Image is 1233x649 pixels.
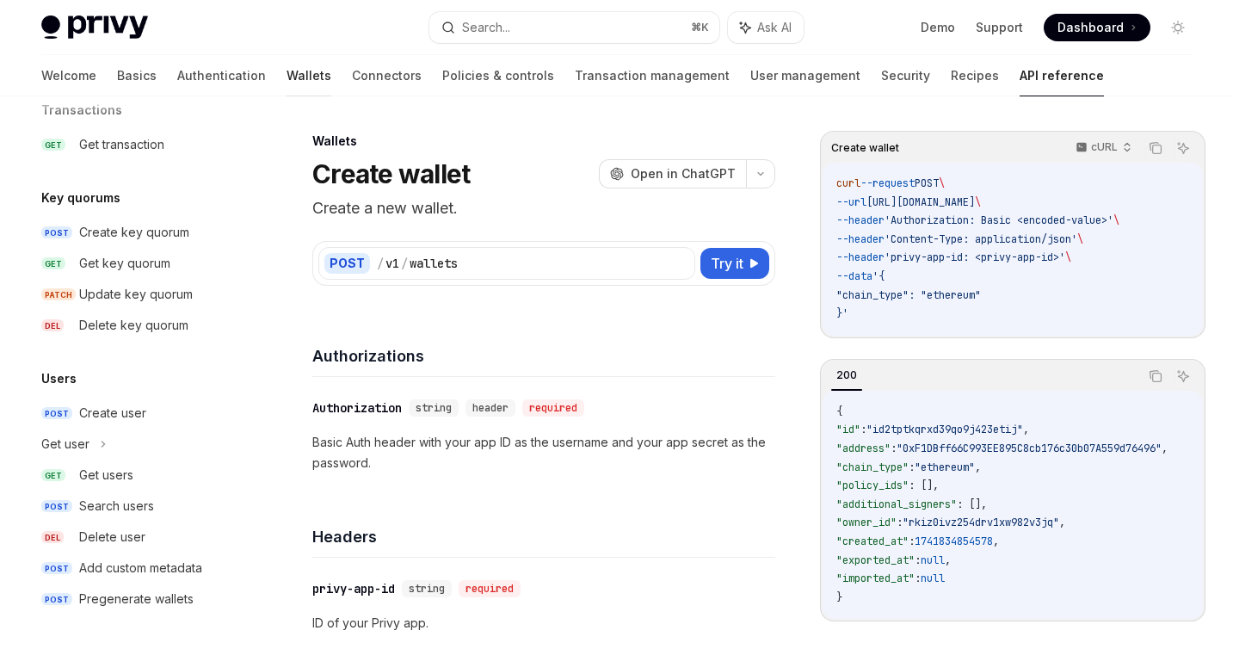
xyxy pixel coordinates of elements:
[909,460,915,474] span: :
[836,423,860,436] span: "id"
[975,460,981,474] span: ,
[951,55,999,96] a: Recipes
[79,222,189,243] div: Create key quorum
[41,226,72,239] span: POST
[957,498,987,511] span: : [],
[429,12,719,43] button: Search...⌘K
[28,553,248,584] a: POSTAdd custom metadata
[28,248,248,279] a: GETGet key quorum
[117,55,157,96] a: Basics
[522,399,584,417] div: required
[377,255,384,272] div: /
[79,465,133,485] div: Get users
[599,159,746,189] button: Open in ChatGPT
[836,250,885,264] span: --header
[1144,137,1167,159] button: Copy the contents from the code block
[836,498,957,511] span: "additional_signers"
[836,176,860,190] span: curl
[312,196,775,220] p: Create a new wallet.
[41,593,72,606] span: POST
[28,279,248,310] a: PATCHUpdate key quorum
[1172,365,1194,387] button: Ask AI
[836,232,885,246] span: --header
[79,315,188,336] div: Delete key quorum
[79,589,194,609] div: Pregenerate wallets
[312,432,775,473] p: Basic Auth header with your app ID as the username and your app secret as the password.
[836,535,909,548] span: "created_at"
[1091,140,1118,154] p: cURL
[177,55,266,96] a: Authentication
[28,129,248,160] a: GETGet transaction
[831,365,862,386] div: 200
[915,176,939,190] span: POST
[728,12,804,43] button: Ask AI
[866,423,1023,436] span: "id2tptkqrxd39qo9j423etij"
[312,158,470,189] h1: Create wallet
[836,479,909,492] span: "policy_ids"
[872,269,885,283] span: '{
[442,55,554,96] a: Policies & controls
[312,399,402,417] div: Authorization
[28,522,248,553] a: DELDelete user
[860,176,915,190] span: --request
[691,21,709,34] span: ⌘ K
[885,250,1065,264] span: 'privy-app-id: <privy-app-id>'
[915,460,975,474] span: "ethereum"
[575,55,730,96] a: Transaction management
[976,19,1023,36] a: Support
[41,15,148,40] img: light logo
[324,253,370,274] div: POST
[1023,423,1029,436] span: ,
[41,531,64,544] span: DEL
[915,553,921,567] span: :
[881,55,930,96] a: Security
[836,306,848,320] span: }'
[41,139,65,151] span: GET
[79,284,193,305] div: Update key quorum
[831,141,899,155] span: Create wallet
[909,535,915,548] span: :
[909,479,939,492] span: : [],
[631,165,736,182] span: Open in ChatGPT
[1020,55,1104,96] a: API reference
[462,17,510,38] div: Search...
[836,572,915,585] span: "imported_at"
[41,188,120,208] h5: Key quorums
[410,255,458,272] div: wallets
[993,535,999,548] span: ,
[915,535,993,548] span: 1741834854578
[836,590,842,604] span: }
[921,19,955,36] a: Demo
[401,255,408,272] div: /
[28,584,248,615] a: POSTPregenerate wallets
[700,248,769,279] button: Try it
[891,442,897,455] span: :
[945,553,951,567] span: ,
[836,460,909,474] span: "chain_type"
[352,55,422,96] a: Connectors
[897,442,1162,455] span: "0xF1DBff66C993EE895C8cb176c30b07A559d76496"
[459,580,521,597] div: required
[41,368,77,389] h5: Users
[41,257,65,270] span: GET
[836,405,842,418] span: {
[312,580,395,597] div: privy-app-id
[41,288,76,301] span: PATCH
[1144,365,1167,387] button: Copy the contents from the code block
[1164,14,1192,41] button: Toggle dark mode
[28,398,248,429] a: POSTCreate user
[1172,137,1194,159] button: Ask AI
[41,562,72,575] span: POST
[836,553,915,567] span: "exported_at"
[860,423,866,436] span: :
[41,407,72,420] span: POST
[28,460,248,491] a: GETGet users
[711,253,743,274] span: Try it
[28,491,248,522] a: POSTSearch users
[79,527,145,547] div: Delete user
[1059,516,1065,529] span: ,
[287,55,331,96] a: Wallets
[409,582,445,596] span: string
[975,195,981,209] span: \
[836,269,872,283] span: --data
